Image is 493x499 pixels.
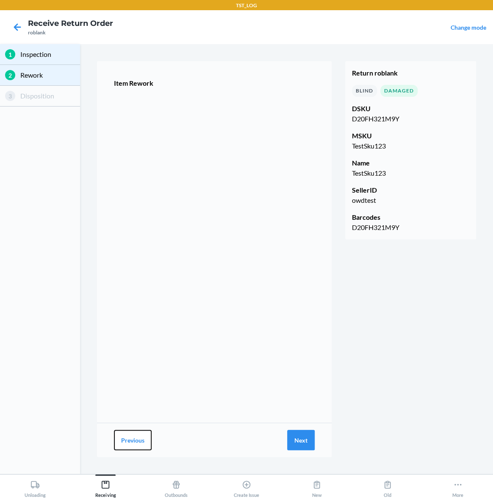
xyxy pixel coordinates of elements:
p: owdtest [352,195,469,205]
div: More [452,477,463,498]
p: Disposition [20,91,75,101]
div: BLIND [352,85,377,97]
p: Return roblank [352,68,469,78]
p: Rework [20,70,75,80]
p: MSKU [352,131,469,141]
p: Item Rework [114,78,315,88]
button: Previous [114,430,152,450]
div: Outbounds [165,477,188,498]
p: D20FH321M9Y [352,222,469,233]
p: DSKU [352,104,469,114]
button: Create Issue [211,474,282,498]
a: Change mode [451,24,486,31]
p: Barcodes [352,212,469,222]
h4: Receive Return Order [28,18,113,29]
div: Create Issue [234,477,259,498]
button: More [423,474,493,498]
button: New [282,474,352,498]
button: Outbounds [141,474,211,498]
button: Receiving [70,474,141,498]
p: D20FH321M9Y [352,114,469,124]
button: Next [287,430,315,450]
div: 3 [5,91,15,101]
p: TestSku123 [352,141,469,151]
div: New [312,477,322,498]
p: TestSku123 [352,168,469,178]
div: roblank [28,29,113,36]
p: SellerID [352,185,469,195]
div: Unloading [25,477,46,498]
div: Receiving [95,477,116,498]
button: Old [352,474,422,498]
div: Old [383,477,392,498]
p: Name [352,158,469,168]
div: Damaged [380,85,418,97]
p: Inspection [20,49,75,59]
div: 1 [5,49,15,59]
p: TST_LOG [236,2,257,9]
div: 2 [5,70,15,80]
